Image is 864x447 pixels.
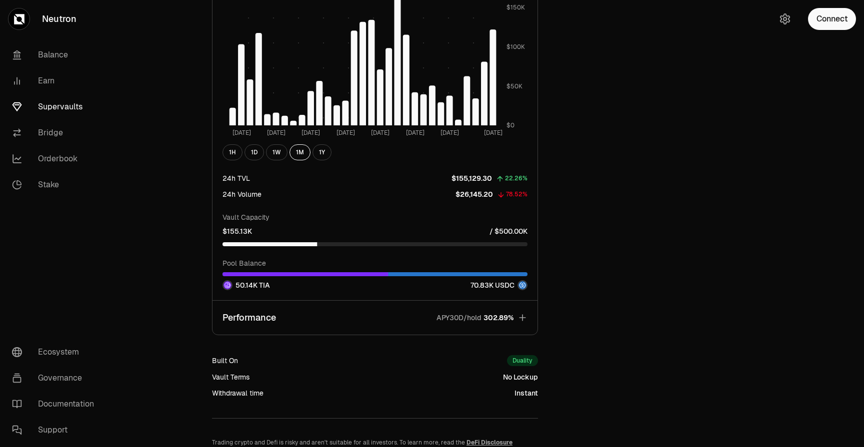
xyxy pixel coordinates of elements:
[506,43,525,51] tspan: $100K
[489,226,527,236] p: / $500.00K
[222,144,242,160] button: 1H
[267,128,285,136] tspan: [DATE]
[483,313,513,323] span: 302.89%
[808,8,856,30] button: Connect
[301,128,320,136] tspan: [DATE]
[222,311,276,325] p: Performance
[451,173,492,183] p: $155,129.30
[406,128,424,136] tspan: [DATE]
[505,173,527,184] div: 22.26%
[440,128,459,136] tspan: [DATE]
[470,280,527,290] div: 70.83K USDC
[336,128,355,136] tspan: [DATE]
[4,68,108,94] a: Earn
[4,42,108,68] a: Balance
[212,388,263,398] div: Withdrawal time
[506,3,525,11] tspan: $150K
[507,355,538,366] div: Duality
[222,280,270,290] div: 50.14K TIA
[223,281,231,289] img: TIA Logo
[4,94,108,120] a: Supervaults
[503,372,538,382] div: No Lockup
[222,258,527,268] p: Pool Balance
[222,212,527,222] p: Vault Capacity
[212,301,537,335] button: PerformanceAPY30D/hold302.89%
[289,144,310,160] button: 1M
[244,144,264,160] button: 1D
[4,172,108,198] a: Stake
[514,388,538,398] div: Instant
[4,120,108,146] a: Bridge
[506,82,522,90] tspan: $50K
[4,339,108,365] a: Ecosystem
[266,144,287,160] button: 1W
[222,173,250,183] div: 24h TVL
[312,144,331,160] button: 1Y
[212,372,249,382] div: Vault Terms
[4,391,108,417] a: Documentation
[371,128,389,136] tspan: [DATE]
[212,356,238,366] div: Built On
[436,313,481,323] p: APY30D/hold
[4,417,108,443] a: Support
[4,146,108,172] a: Orderbook
[484,128,502,136] tspan: [DATE]
[222,226,252,236] p: $155.13K
[232,128,251,136] tspan: [DATE]
[222,189,261,199] div: 24h Volume
[518,281,526,289] img: USDC Logo
[506,121,514,129] tspan: $0
[455,189,493,199] p: $26,145.20
[506,189,527,200] div: 78.52%
[4,365,108,391] a: Governance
